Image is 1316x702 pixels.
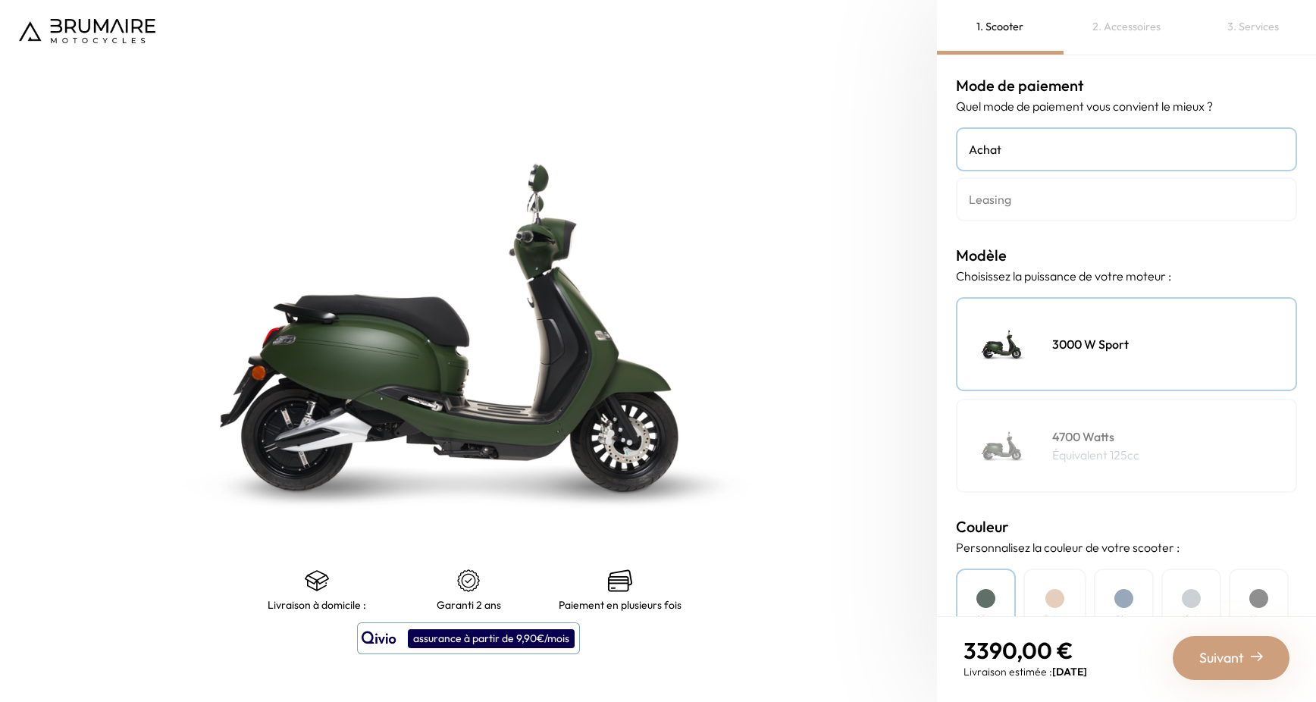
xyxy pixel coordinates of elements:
h3: Modèle [956,244,1297,267]
img: shipping.png [305,569,329,593]
h4: 4700 Watts [1052,428,1139,446]
div: assurance à partir de 9,90€/mois [408,629,575,648]
span: 3390,00 € [963,636,1073,665]
h4: Achat [969,140,1284,158]
h4: Vert [978,613,995,626]
img: certificat-de-garantie.png [456,569,481,593]
img: Scooter [965,306,1041,382]
h3: Couleur [956,516,1297,538]
span: Suivant [1199,647,1244,669]
h4: Bleu [1116,613,1133,626]
h4: Gris [1183,613,1200,626]
img: right-arrow-2.png [1251,650,1263,663]
h4: Beige [1044,613,1066,626]
p: Garanti 2 ans [437,599,501,611]
h4: Noir [1250,613,1268,626]
h4: Leasing [969,190,1284,208]
img: Scooter [965,408,1041,484]
img: logo qivio [362,629,396,647]
img: credit-cards.png [608,569,632,593]
p: Quel mode de paiement vous convient le mieux ? [956,97,1297,115]
p: Livraison estimée : [963,664,1087,679]
span: [DATE] [1052,665,1087,678]
p: Équivalent 125cc [1052,446,1139,464]
p: Paiement en plusieurs fois [559,599,681,611]
img: Logo de Brumaire [19,19,155,43]
a: Leasing [956,177,1297,221]
button: assurance à partir de 9,90€/mois [357,622,580,654]
p: Choisissez la puissance de votre moteur : [956,267,1297,285]
h3: Mode de paiement [956,74,1297,97]
p: Livraison à domicile : [268,599,366,611]
h4: 3000 W Sport [1052,335,1129,353]
p: Personnalisez la couleur de votre scooter : [956,538,1297,556]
